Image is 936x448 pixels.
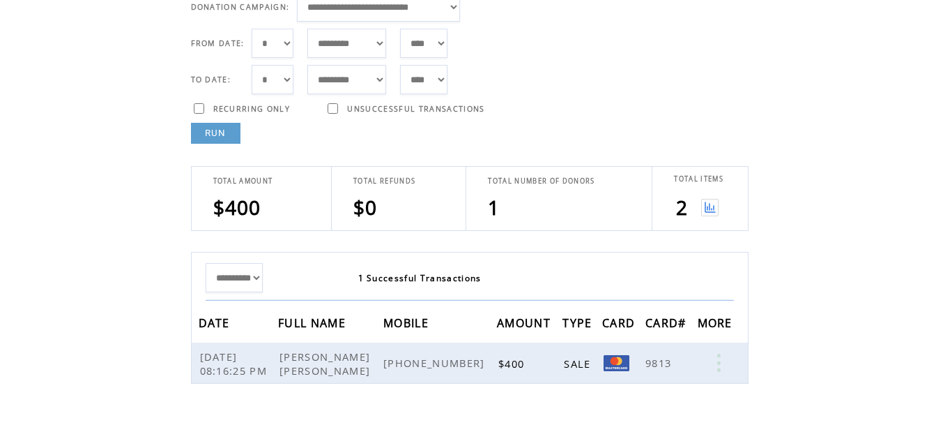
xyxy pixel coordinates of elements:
span: SALE [564,357,594,371]
span: TYPE [562,312,595,338]
span: CARD# [645,312,690,338]
span: TOTAL ITEMS [674,174,723,184]
a: TYPE [562,318,595,327]
span: RECURRING ONLY [213,104,291,114]
img: Mastercard [604,355,629,371]
span: TOTAL NUMBER OF DONORS [488,177,594,186]
a: FULL NAME [278,318,349,327]
a: RUN [191,123,240,144]
span: $400 [498,357,528,371]
img: View graph [701,199,719,216]
span: UNSUCCESSFUL TRANSACTIONS [347,104,484,114]
span: 1 Successful Transactions [358,272,482,284]
span: TO DATE: [191,75,231,84]
span: AMOUNT [497,312,554,338]
span: 2 [676,194,688,221]
span: FROM DATE: [191,38,245,48]
span: $400 [213,194,261,221]
a: CARD [602,318,638,327]
span: TOTAL AMOUNT [213,177,273,186]
span: DONATION CAMPAIGN: [191,2,290,12]
span: MORE [698,312,736,338]
span: 1 [488,194,500,221]
span: $0 [353,194,378,221]
a: CARD# [645,318,690,327]
span: [PHONE_NUMBER] [383,356,489,370]
span: 9813 [645,356,675,370]
span: DATE [199,312,233,338]
a: MOBILE [383,318,432,327]
span: FULL NAME [278,312,349,338]
span: [DATE] 08:16:25 PM [200,350,271,378]
span: CARD [602,312,638,338]
a: DATE [199,318,233,327]
a: AMOUNT [497,318,554,327]
span: TOTAL REFUNDS [353,177,415,186]
span: [PERSON_NAME] [PERSON_NAME] [279,350,374,378]
span: MOBILE [383,312,432,338]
